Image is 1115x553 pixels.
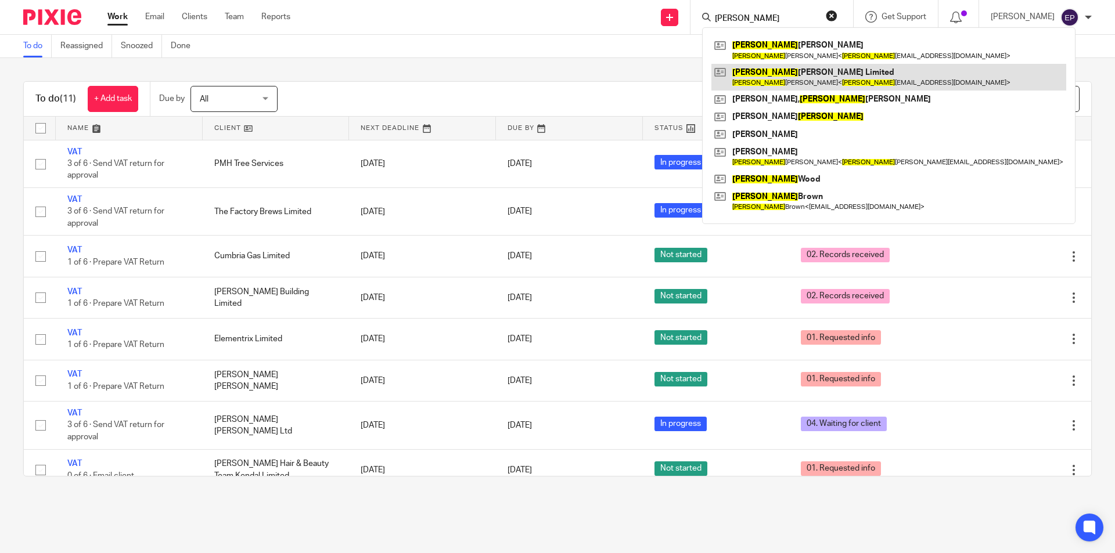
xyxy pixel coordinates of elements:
[349,277,496,318] td: [DATE]
[67,148,82,156] a: VAT
[654,248,707,262] span: Not started
[714,14,818,24] input: Search
[145,11,164,23] a: Email
[349,319,496,360] td: [DATE]
[23,9,81,25] img: Pixie
[349,187,496,235] td: [DATE]
[508,377,532,385] span: [DATE]
[349,402,496,449] td: [DATE]
[801,417,887,431] span: 04. Waiting for client
[508,208,532,216] span: [DATE]
[654,461,707,476] span: Not started
[203,187,350,235] td: The Factory Brews Limited
[203,402,350,449] td: [PERSON_NAME] [PERSON_NAME] Ltd
[67,382,164,391] span: 1 of 6 · Prepare VAT Return
[349,236,496,277] td: [DATE]
[654,155,707,169] span: In progress
[67,288,82,296] a: VAT
[171,35,199,57] a: Done
[67,246,82,254] a: VAT
[801,248,890,262] span: 02. Records received
[60,94,76,103] span: (11)
[508,421,532,429] span: [DATE]
[801,289,890,303] span: 02. Records received
[508,252,532,261] span: [DATE]
[801,461,881,476] span: 01. Requested info
[801,330,881,345] span: 01. Requested info
[67,196,82,204] a: VAT
[182,11,207,23] a: Clients
[67,299,164,308] span: 1 of 6 · Prepare VAT Return
[200,95,208,103] span: All
[159,93,185,104] p: Due by
[349,140,496,187] td: [DATE]
[203,236,350,277] td: Cumbria Gas Limited
[67,460,82,468] a: VAT
[882,13,926,21] span: Get Support
[349,449,496,490] td: [DATE]
[67,160,164,180] span: 3 of 6 · Send VAT return for approval
[203,360,350,401] td: [PERSON_NAME] [PERSON_NAME]
[349,360,496,401] td: [DATE]
[67,370,82,378] a: VAT
[88,86,138,112] a: + Add task
[67,258,164,266] span: 1 of 6 · Prepare VAT Return
[203,140,350,187] td: PMH Tree Services
[654,289,707,303] span: Not started
[67,208,164,228] span: 3 of 6 · Send VAT return for approval
[67,409,82,417] a: VAT
[67,329,82,337] a: VAT
[261,11,290,23] a: Reports
[654,330,707,345] span: Not started
[203,319,350,360] td: Elementrix Limited
[67,341,164,349] span: 1 of 6 · Prepare VAT Return
[23,35,52,57] a: To do
[225,11,244,23] a: Team
[801,372,881,386] span: 01. Requested info
[107,11,128,23] a: Work
[508,466,532,474] span: [DATE]
[203,277,350,318] td: [PERSON_NAME] Building Limited
[1060,8,1079,27] img: svg%3E
[654,372,707,386] span: Not started
[508,160,532,168] span: [DATE]
[826,10,837,21] button: Clear
[121,35,162,57] a: Snoozed
[67,472,134,480] span: 0 of 6 · Email client
[654,203,707,218] span: In progress
[35,93,76,105] h1: To do
[654,417,707,431] span: In progress
[508,335,532,343] span: [DATE]
[60,35,112,57] a: Reassigned
[203,449,350,490] td: [PERSON_NAME] Hair & Beauty Team Kendal Limited
[991,11,1055,23] p: [PERSON_NAME]
[67,421,164,442] span: 3 of 6 · Send VAT return for approval
[508,294,532,302] span: [DATE]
